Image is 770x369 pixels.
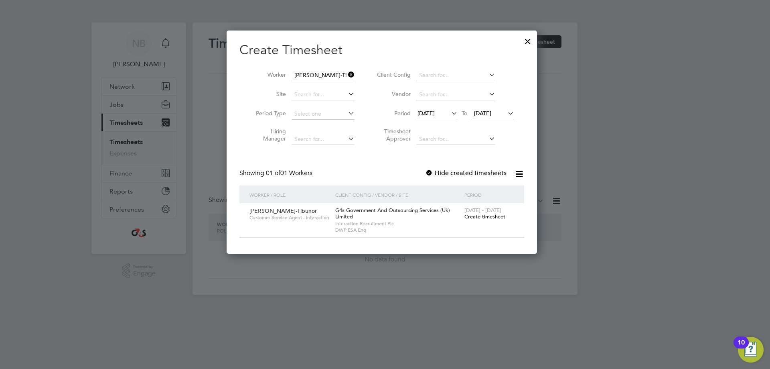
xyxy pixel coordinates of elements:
[250,128,286,142] label: Hiring Manager
[738,342,745,353] div: 10
[266,169,280,177] span: 01 of
[335,207,450,220] span: G4s Government And Outsourcing Services (Uk) Limited
[239,42,524,59] h2: Create Timesheet
[464,213,505,220] span: Create timesheet
[416,134,495,145] input: Search for...
[375,90,411,98] label: Vendor
[292,70,355,81] input: Search for...
[464,207,501,214] span: [DATE] - [DATE]
[375,71,411,78] label: Client Config
[333,186,462,204] div: Client Config / Vendor / Site
[416,70,495,81] input: Search for...
[249,214,329,221] span: Customer Service Agent - Interaction
[335,220,460,227] span: Interaction Recruitment Plc
[375,128,411,142] label: Timesheet Approver
[738,337,764,363] button: Open Resource Center, 10 new notifications
[247,186,333,204] div: Worker / Role
[239,169,314,177] div: Showing
[416,89,495,100] input: Search for...
[335,227,460,233] span: DWP ESA Enq
[266,169,312,177] span: 01 Workers
[250,71,286,78] label: Worker
[462,186,516,204] div: Period
[250,90,286,98] label: Site
[292,108,355,120] input: Select one
[459,108,470,118] span: To
[250,110,286,117] label: Period Type
[375,110,411,117] label: Period
[417,110,435,117] span: [DATE]
[425,169,507,177] label: Hide created timesheets
[292,89,355,100] input: Search for...
[474,110,491,117] span: [DATE]
[292,134,355,145] input: Search for...
[249,207,317,214] span: [PERSON_NAME]-Tibunor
